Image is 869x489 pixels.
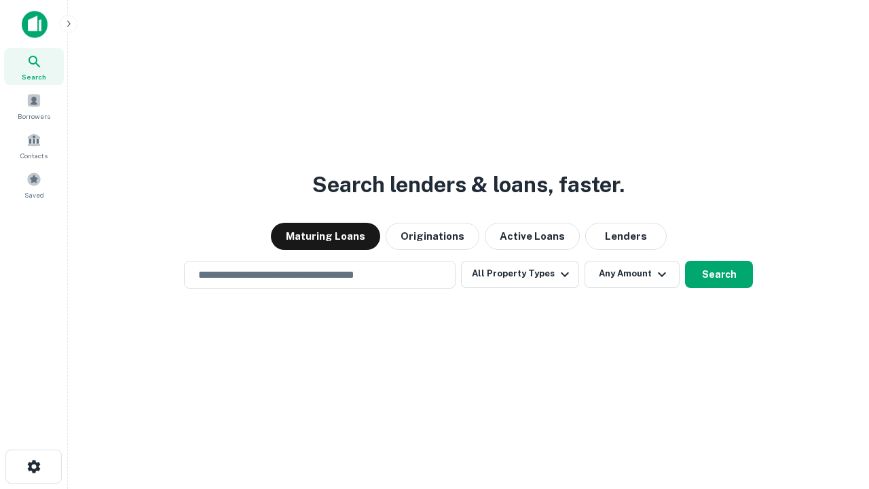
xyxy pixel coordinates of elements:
[585,261,680,288] button: Any Amount
[4,88,64,124] a: Borrowers
[20,150,48,161] span: Contacts
[461,261,579,288] button: All Property Types
[271,223,380,250] button: Maturing Loans
[485,223,580,250] button: Active Loans
[24,189,44,200] span: Saved
[22,11,48,38] img: capitalize-icon.png
[386,223,479,250] button: Originations
[312,168,625,201] h3: Search lenders & loans, faster.
[18,111,50,122] span: Borrowers
[4,48,64,85] a: Search
[801,380,869,446] iframe: Chat Widget
[685,261,753,288] button: Search
[4,166,64,203] a: Saved
[22,71,46,82] span: Search
[585,223,667,250] button: Lenders
[4,127,64,164] a: Contacts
